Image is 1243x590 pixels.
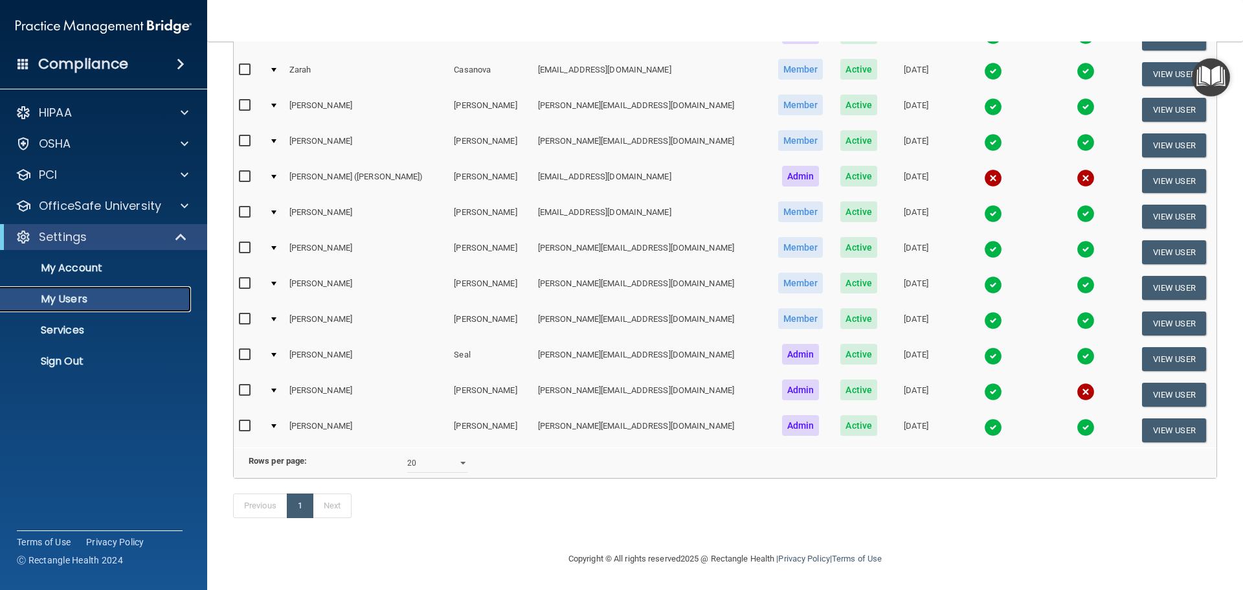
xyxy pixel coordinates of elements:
td: [PERSON_NAME] [449,92,532,128]
a: Privacy Policy [86,536,144,549]
td: Casanova [449,56,532,92]
span: Admin [782,380,820,400]
td: Seal [449,341,532,377]
td: [DATE] [886,56,946,92]
img: tick.e7d51cea.svg [984,62,1002,80]
td: [EMAIL_ADDRESS][DOMAIN_NAME] [533,163,769,199]
td: [PERSON_NAME] [449,163,532,199]
span: Ⓒ Rectangle Health 2024 [17,554,123,567]
img: tick.e7d51cea.svg [984,98,1002,116]
img: cross.ca9f0e7f.svg [984,169,1002,187]
span: Active [840,95,877,115]
span: Active [840,166,877,187]
span: Active [840,344,877,365]
span: Member [778,308,823,329]
img: tick.e7d51cea.svg [984,418,1002,437]
p: My Users [8,293,185,306]
span: Active [840,201,877,222]
td: [PERSON_NAME][EMAIL_ADDRESS][DOMAIN_NAME] [533,341,769,377]
span: Member [778,130,823,151]
img: tick.e7d51cea.svg [1077,98,1095,116]
td: [PERSON_NAME][EMAIL_ADDRESS][DOMAIN_NAME] [533,234,769,270]
td: [DATE] [886,163,946,199]
span: Admin [782,415,820,436]
img: tick.e7d51cea.svg [1077,205,1095,223]
p: My Account [8,262,185,275]
td: [DATE] [886,92,946,128]
img: tick.e7d51cea.svg [984,347,1002,365]
span: Active [840,130,877,151]
td: [PERSON_NAME][EMAIL_ADDRESS][DOMAIN_NAME] [533,92,769,128]
td: [DATE] [886,413,946,448]
span: Active [840,415,877,436]
a: Terms of Use [17,536,71,549]
td: [DATE] [886,341,946,377]
h4: Compliance [38,55,128,73]
td: [DATE] [886,234,946,270]
img: tick.e7d51cea.svg [984,312,1002,330]
a: OfficeSafe University [16,198,188,214]
button: View User [1142,312,1206,335]
img: tick.e7d51cea.svg [984,205,1002,223]
button: View User [1142,347,1206,371]
td: [DATE] [886,377,946,413]
td: [PERSON_NAME] [449,270,532,306]
td: [PERSON_NAME] [284,377,449,413]
td: [PERSON_NAME] [449,306,532,341]
td: [PERSON_NAME] [284,270,449,306]
td: [PERSON_NAME][EMAIL_ADDRESS][DOMAIN_NAME] [533,377,769,413]
img: tick.e7d51cea.svg [1077,312,1095,330]
td: [PERSON_NAME][EMAIL_ADDRESS][DOMAIN_NAME] [533,270,769,306]
a: Settings [16,229,188,245]
span: Active [840,273,877,293]
img: cross.ca9f0e7f.svg [1077,169,1095,187]
td: [DATE] [886,306,946,341]
td: [PERSON_NAME] ([PERSON_NAME]) [284,163,449,199]
td: [PERSON_NAME] [449,413,532,448]
span: Member [778,95,823,115]
span: Admin [782,344,820,365]
a: Next [313,494,352,518]
a: Terms of Use [832,554,882,563]
td: [PERSON_NAME][EMAIL_ADDRESS][DOMAIN_NAME] [533,128,769,163]
button: View User [1142,62,1206,86]
a: HIPAA [16,105,188,120]
td: [EMAIL_ADDRESS][DOMAIN_NAME] [533,56,769,92]
p: PCI [39,167,57,183]
img: tick.e7d51cea.svg [1077,240,1095,258]
td: [PERSON_NAME] [449,377,532,413]
button: View User [1142,418,1206,442]
p: OfficeSafe University [39,198,161,214]
a: PCI [16,167,188,183]
td: [PERSON_NAME][EMAIL_ADDRESS][DOMAIN_NAME] [533,413,769,448]
a: 1 [287,494,313,518]
a: OSHA [16,136,188,152]
td: Zarah [284,56,449,92]
span: Active [840,308,877,329]
img: tick.e7d51cea.svg [1077,276,1095,294]
img: tick.e7d51cea.svg [1077,418,1095,437]
td: [PERSON_NAME] [284,413,449,448]
button: View User [1142,133,1206,157]
span: Member [778,273,823,293]
td: [PERSON_NAME] [449,128,532,163]
span: Member [778,59,823,80]
button: View User [1142,205,1206,229]
img: tick.e7d51cea.svg [984,383,1002,401]
td: [PERSON_NAME] [284,199,449,234]
td: [EMAIL_ADDRESS][DOMAIN_NAME] [533,199,769,234]
td: [PERSON_NAME] [284,234,449,270]
img: cross.ca9f0e7f.svg [1077,383,1095,401]
td: [DATE] [886,270,946,306]
p: Sign Out [8,355,185,368]
b: Rows per page: [249,456,307,466]
span: Member [778,237,823,258]
span: Active [840,237,877,258]
td: [PERSON_NAME] [284,306,449,341]
button: View User [1142,383,1206,407]
div: Copyright © All rights reserved 2025 @ Rectangle Health | | [489,538,961,580]
button: View User [1142,169,1206,193]
td: [PERSON_NAME] [284,128,449,163]
button: Open Resource Center [1192,58,1230,96]
img: tick.e7d51cea.svg [1077,347,1095,365]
